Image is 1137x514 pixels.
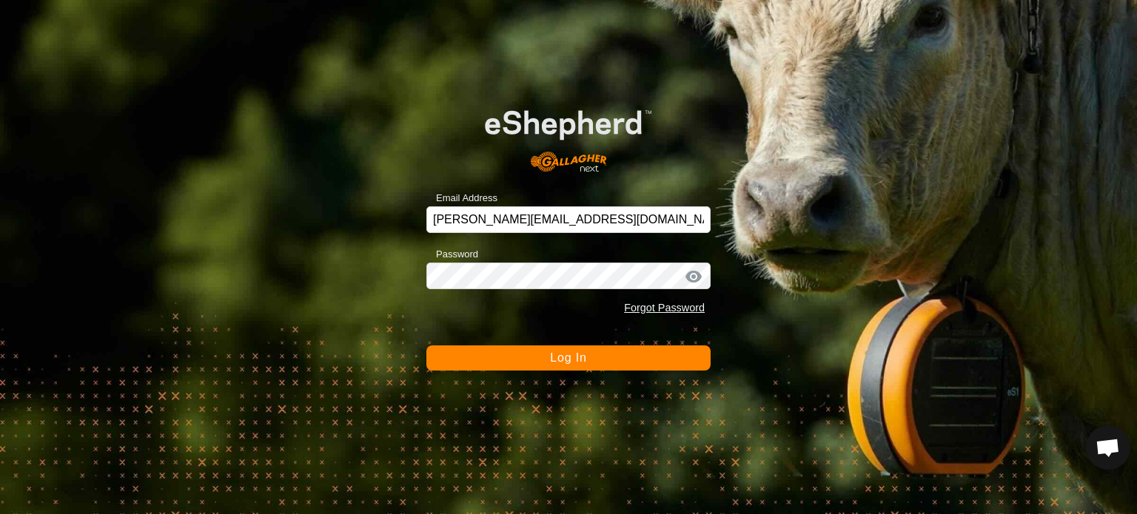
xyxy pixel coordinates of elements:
[550,351,586,364] span: Log In
[426,345,711,371] button: Log In
[455,87,682,183] img: E-shepherd Logo
[426,191,497,206] label: Email Address
[624,302,705,314] a: Forgot Password
[1086,425,1130,470] div: Open chat
[426,206,711,233] input: Email Address
[426,247,478,262] label: Password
